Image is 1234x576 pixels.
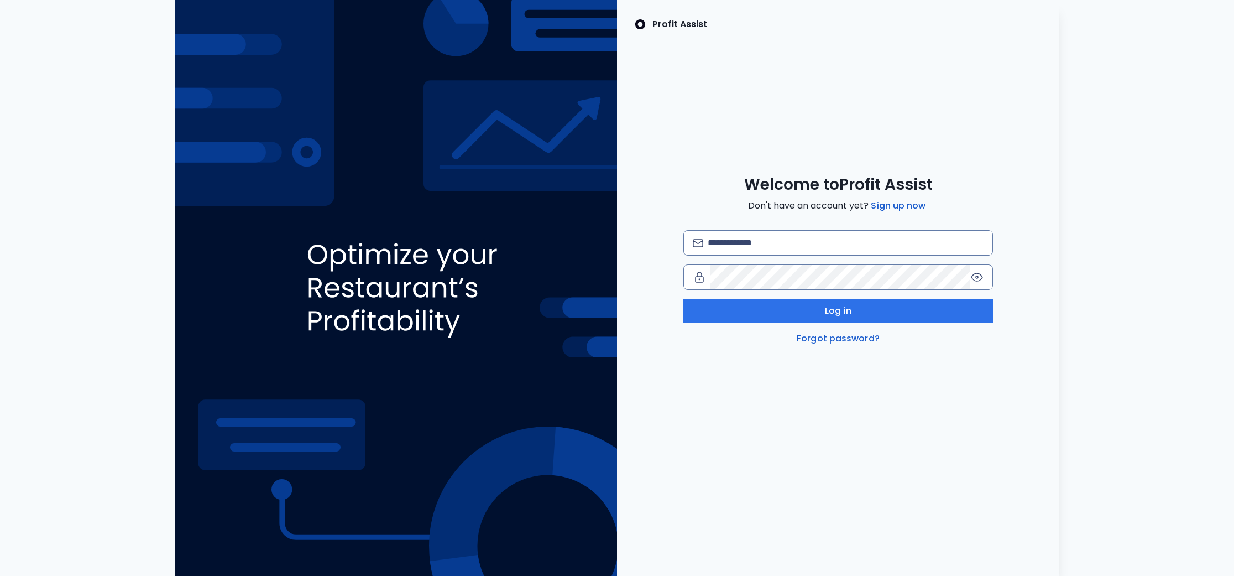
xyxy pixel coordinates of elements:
span: Welcome to Profit Assist [744,175,933,195]
img: SpotOn Logo [635,18,646,31]
p: Profit Assist [652,18,707,31]
img: email [693,239,703,247]
a: Forgot password? [794,332,882,345]
span: Log in [825,304,851,318]
button: Log in [683,299,993,323]
span: Don't have an account yet? [748,199,928,212]
a: Sign up now [869,199,928,212]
